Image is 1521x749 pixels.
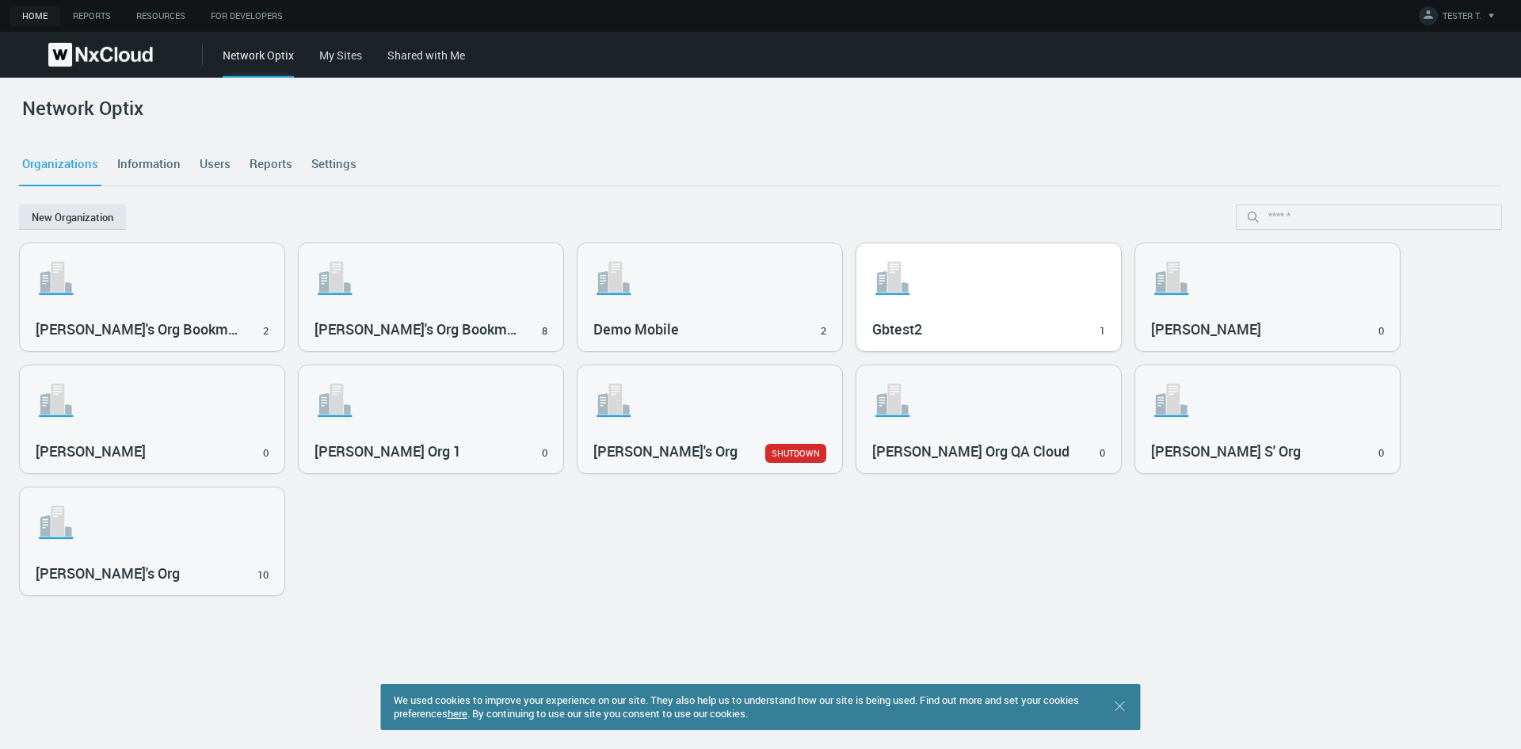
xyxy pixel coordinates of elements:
[246,143,295,185] a: Reports
[593,443,765,460] h3: [PERSON_NAME]'s Org
[223,47,294,78] div: Network Optix
[1378,323,1384,339] div: 0
[821,323,826,339] div: 2
[48,43,153,67] img: Nx Cloud logo
[1443,10,1481,28] span: TESTER T.
[593,321,803,338] h3: Demo Mobile
[1151,321,1361,338] h3: [PERSON_NAME]
[387,48,465,63] a: Shared with Me
[257,567,269,583] div: 10
[872,443,1082,460] h3: [PERSON_NAME] Org QA Cloud
[263,323,269,339] div: 2
[10,6,60,26] a: Home
[124,6,198,26] a: Resources
[394,693,1079,720] span: We used cookies to improve your experience on our site. They also help us to understand how our s...
[765,444,826,463] a: SHUTDOWN
[19,204,126,230] button: New Organization
[36,443,246,460] h3: [PERSON_NAME]
[467,706,748,720] span: . By continuing to use our site you consent to use our cookies.
[314,321,524,338] h3: [PERSON_NAME]'s Org Bookmarks2
[60,6,124,26] a: Reports
[36,321,246,338] h3: [PERSON_NAME]'s Org Bookmarks
[319,48,362,63] a: My Sites
[114,143,184,185] a: Information
[448,706,467,720] a: here
[872,321,1082,338] h3: Gbtest2
[314,443,524,460] h3: [PERSON_NAME] Org 1
[1378,445,1384,461] div: 0
[22,97,143,120] h2: Network Optix
[36,565,246,583] h3: [PERSON_NAME]'s Org
[1100,323,1105,339] div: 1
[19,143,101,185] a: Organizations
[263,445,269,461] div: 0
[196,143,234,185] a: Users
[542,445,547,461] div: 0
[308,143,360,185] a: Settings
[198,6,295,26] a: For Developers
[1151,443,1361,460] h3: [PERSON_NAME] S' Org
[542,323,547,339] div: 8
[1100,445,1105,461] div: 0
